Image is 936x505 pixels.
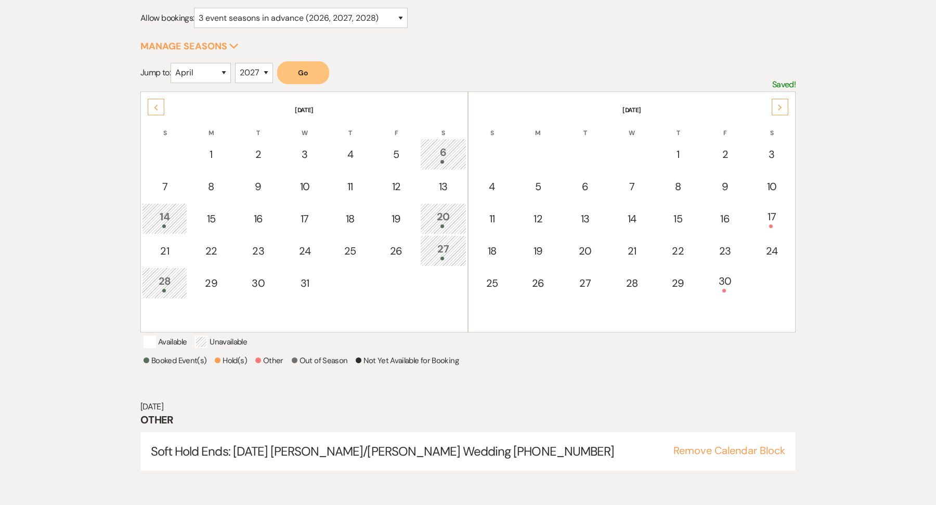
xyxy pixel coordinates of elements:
div: 19 [521,243,555,259]
div: 16 [241,211,276,227]
div: 2 [241,147,276,162]
th: M [515,116,561,138]
div: 18 [334,211,367,227]
p: Out of Season [292,354,348,367]
div: 24 [755,243,788,259]
p: Not Yet Available for Booking [356,354,458,367]
div: 22 [661,243,695,259]
div: 3 [288,147,321,162]
div: 29 [661,275,695,291]
th: W [282,116,327,138]
div: 7 [148,179,181,194]
div: 4 [475,179,509,194]
p: Booked Event(s) [144,354,206,367]
div: 15 [661,211,695,227]
p: Saved! [772,78,796,91]
div: 18 [475,243,509,259]
div: 24 [288,243,321,259]
div: 4 [334,147,367,162]
button: Manage Seasons [140,42,239,51]
th: W [609,116,654,138]
p: Hold(s) [215,354,247,367]
div: 13 [426,179,461,194]
p: Available [144,336,187,348]
div: 22 [194,243,228,259]
div: 9 [241,179,276,194]
th: S [420,116,466,138]
div: 1 [661,147,695,162]
div: 29 [194,275,228,291]
th: T [235,116,281,138]
div: 6 [567,179,603,194]
div: 28 [615,275,648,291]
div: 15 [194,211,228,227]
button: Remove Calendar Block [673,445,785,456]
th: S [749,116,794,138]
div: 26 [521,275,555,291]
div: 23 [708,243,743,259]
div: 1 [194,147,228,162]
th: T [562,116,608,138]
div: 25 [334,243,367,259]
div: 11 [475,211,509,227]
div: 3 [755,147,788,162]
div: 17 [288,211,321,227]
p: Other [255,354,283,367]
div: 16 [708,211,743,227]
button: Go [277,61,329,84]
th: T [655,116,701,138]
th: T [328,116,373,138]
div: 13 [567,211,603,227]
div: 30 [241,275,276,291]
div: 19 [379,211,413,227]
h6: [DATE] [140,401,796,413]
th: [DATE] [142,93,466,115]
th: [DATE] [470,93,794,115]
span: Soft Hold Ends: [DATE] [PERSON_NAME]/[PERSON_NAME] Wedding [PHONE_NUMBER] [151,443,614,459]
div: 7 [615,179,648,194]
div: 28 [148,273,181,293]
div: 2 [708,147,743,162]
div: 12 [521,211,555,227]
div: 14 [615,211,648,227]
div: 21 [148,243,181,259]
div: 30 [708,273,743,293]
div: 6 [426,144,461,164]
div: 14 [148,209,181,228]
th: F [702,116,749,138]
div: 8 [194,179,228,194]
p: Unavailable [195,336,247,348]
th: M [188,116,233,138]
div: 27 [567,275,603,291]
div: 8 [661,179,695,194]
span: Jump to: [140,67,171,78]
th: S [142,116,187,138]
div: 5 [521,179,555,194]
div: 5 [379,147,413,162]
div: 26 [379,243,413,259]
div: 17 [755,209,788,228]
div: 25 [475,275,509,291]
th: F [373,116,419,138]
div: 10 [288,179,321,194]
div: 12 [379,179,413,194]
div: 20 [426,209,461,228]
h3: Other [140,413,796,427]
div: 10 [755,179,788,194]
span: Allow bookings: [140,12,194,23]
div: 11 [334,179,367,194]
th: S [470,116,514,138]
div: 21 [615,243,648,259]
div: 27 [426,241,461,260]
div: 20 [567,243,603,259]
div: 31 [288,275,321,291]
div: 9 [708,179,743,194]
div: 23 [241,243,276,259]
